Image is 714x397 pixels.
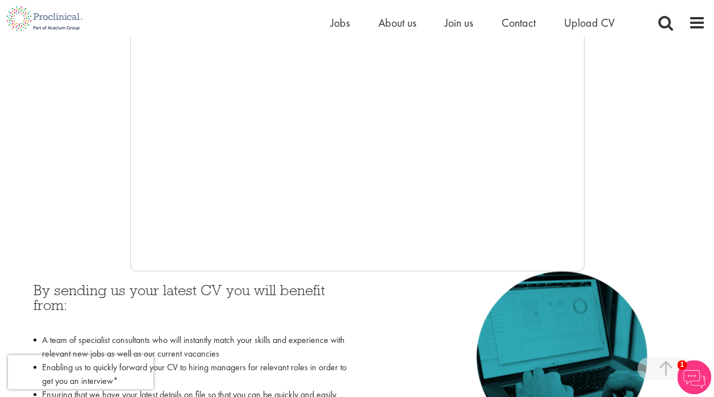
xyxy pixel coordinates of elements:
a: Contact [502,15,536,30]
h3: By sending us your latest CV you will benefit from: [34,283,349,328]
a: Jobs [331,15,350,30]
span: 1 [677,360,687,370]
li: A team of specialist consultants who will instantly match your skills and experience with relevan... [34,333,349,361]
img: Chatbot [677,360,711,394]
a: About us [378,15,416,30]
a: Join us [445,15,473,30]
iframe: reCAPTCHA [8,355,153,389]
li: Enabling us to quickly forward your CV to hiring managers for relevant roles in order to get you ... [34,361,349,388]
a: Upload CV [564,15,615,30]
